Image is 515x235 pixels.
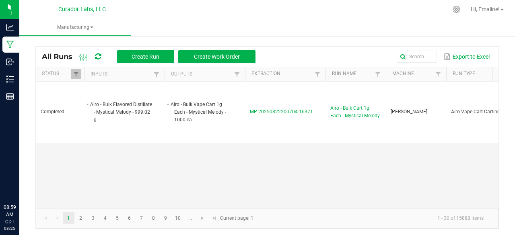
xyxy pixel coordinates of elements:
[330,104,381,120] span: Airo - Bulk Cart 1g Each - Mystical Melody
[194,53,240,60] span: Create Work Order
[41,109,64,114] span: Completed
[87,212,99,224] a: Page 3
[58,6,106,13] span: Curador Labs, LLC
[99,212,111,224] a: Page 4
[178,50,255,63] button: Create Work Order
[148,212,159,224] a: Page 8
[442,50,492,63] button: Export to Excel
[124,212,135,224] a: Page 6
[71,69,81,79] a: Filter
[165,67,245,82] th: Outputs
[471,6,500,12] span: Hi, Emaline!
[132,53,159,60] span: Create Run
[6,23,14,31] inline-svg: Analytics
[75,212,87,224] a: Page 2
[8,171,32,195] iframe: Resource center
[451,6,461,13] div: Manage settings
[42,71,71,77] a: StatusSortable
[251,71,312,77] a: ExtractionSortable
[6,92,14,100] inline-svg: Reports
[197,212,208,224] a: Go to the next page
[36,208,499,229] kendo-pager: Current page: 1
[111,212,123,224] a: Page 5
[19,19,131,36] a: Manufacturing
[6,58,14,66] inline-svg: Inbound
[313,69,322,79] a: Filter
[250,109,313,114] span: MP-20250822200704-16371
[391,109,427,114] span: [PERSON_NAME]
[136,212,147,224] a: Page 7
[4,204,16,225] p: 08:59 AM CDT
[63,212,74,224] a: Page 1
[6,75,14,83] inline-svg: Inventory
[160,212,171,224] a: Page 9
[332,71,373,77] a: Run NameSortable
[117,50,174,63] button: Create Run
[169,100,233,124] li: Airo - Bulk Vape Cart 1g Each - Mystical Melody - 1000 ea
[4,225,16,231] p: 08/25
[451,109,500,114] span: Airo Vape Cart Carting
[24,170,33,179] iframe: Resource center unread badge
[258,212,490,225] kendo-pager-info: 1 - 30 of 15888 items
[397,51,437,63] input: Search
[199,215,206,221] span: Go to the next page
[211,215,218,221] span: Go to the last page
[42,50,262,63] div: All Runs
[6,41,14,49] inline-svg: Manufacturing
[453,71,493,77] a: Run TypeSortable
[19,24,131,31] span: Manufacturing
[208,212,220,224] a: Go to the last page
[373,69,383,79] a: Filter
[172,212,184,224] a: Page 10
[184,212,196,224] a: Page 11
[84,67,165,82] th: Inputs
[433,69,443,79] a: Filter
[89,100,152,124] li: Airo - Bulk Flavored Distillate - Mystical Melody - 999.02 g
[152,69,161,80] a: Filter
[392,71,433,77] a: MachineSortable
[232,69,242,80] a: Filter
